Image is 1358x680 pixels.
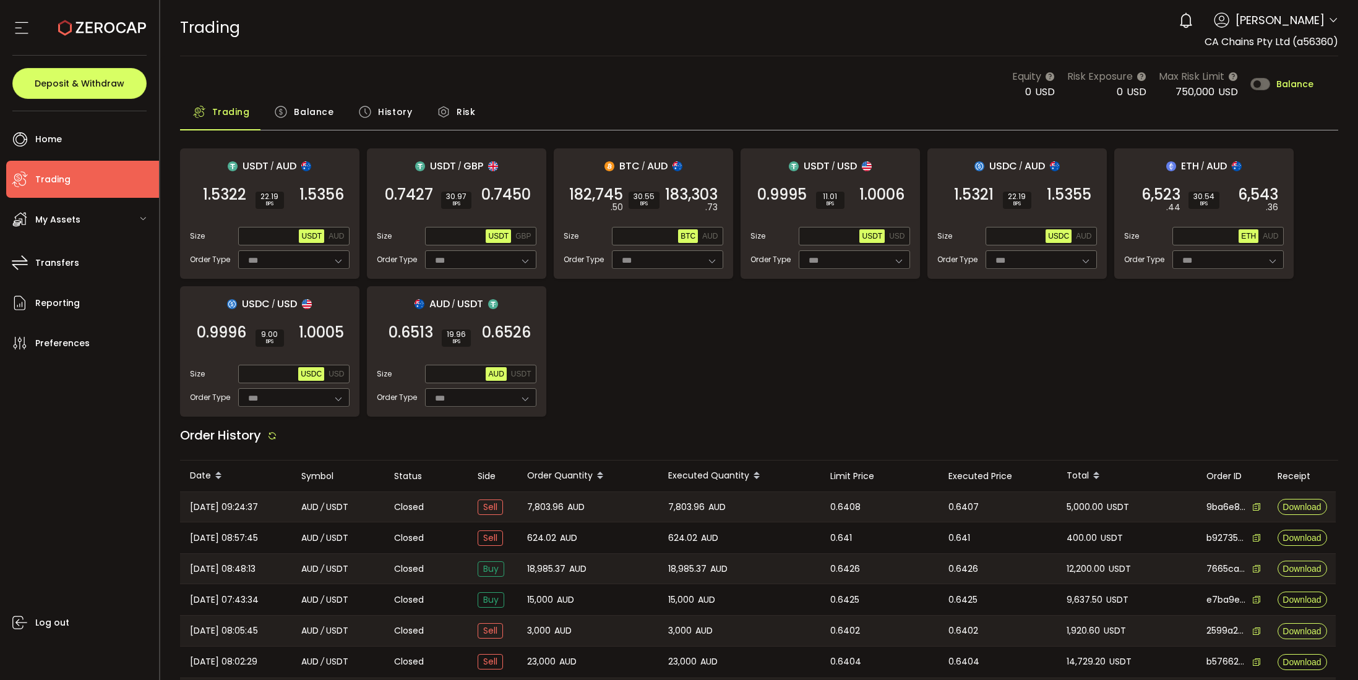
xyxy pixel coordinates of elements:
[710,562,728,576] span: AUD
[190,562,256,576] span: [DATE] 08:48:13
[678,229,698,243] button: BTC
[394,593,424,606] span: Closed
[1206,563,1246,576] span: 7665ca89-7554-493f-af95-32222863dfaa
[1206,501,1246,514] span: 9ba6e898-b757-436a-9a75-0c757ee03a1f
[559,655,577,669] span: AUD
[197,326,246,339] span: 0.9996
[1067,531,1097,545] span: 400.00
[260,331,279,338] span: 9.00
[1073,229,1094,243] button: AUD
[326,531,348,545] span: USDT
[326,655,348,669] span: USDT
[668,562,707,576] span: 18,985.37
[513,229,533,243] button: GBP
[1166,201,1180,214] em: .44
[1283,533,1321,542] span: Download
[830,655,861,669] span: 0.6404
[1025,158,1045,174] span: AUD
[1206,655,1246,668] span: b5766201-d92d-4d89-b14b-a914763fe8c4
[212,100,250,124] span: Trading
[299,229,324,243] button: USDT
[708,500,726,514] span: AUD
[1019,161,1023,172] em: /
[1206,624,1246,637] span: 2599a2f9-d739-4166-9349-f3a110e7aa98
[326,593,348,607] span: USDT
[604,161,614,171] img: btc_portfolio.svg
[862,161,872,171] img: usd_portfolio.svg
[750,254,791,265] span: Order Type
[569,562,587,576] span: AUD
[954,189,994,201] span: 1.5321
[452,299,455,310] em: /
[320,655,324,669] em: /
[190,254,230,265] span: Order Type
[668,593,694,607] span: 15,000
[804,158,830,174] span: USDT
[488,161,498,171] img: gbp_portfolio.svg
[1260,229,1281,243] button: AUD
[301,655,319,669] span: AUD
[820,469,939,483] div: Limit Price
[488,232,509,240] span: USDT
[634,193,655,200] span: 30.55
[35,334,90,352] span: Preferences
[482,326,531,339] span: 0.6526
[1127,85,1146,99] span: USD
[190,624,258,638] span: [DATE] 08:05:45
[681,232,695,240] span: BTC
[527,624,551,638] span: 3,000
[326,624,348,638] span: USDT
[700,229,720,243] button: AUD
[673,161,682,171] img: aud_portfolio.svg
[35,294,80,312] span: Reporting
[326,562,348,576] span: USDT
[1050,161,1060,171] img: aud_portfolio.svg
[1067,593,1102,607] span: 9,637.50
[227,299,237,309] img: usdc_portfolio.svg
[1193,200,1214,208] i: BPS
[1008,200,1026,208] i: BPS
[1124,231,1139,242] span: Size
[1104,624,1126,638] span: USDT
[527,500,564,514] span: 7,803.96
[1236,12,1325,28] span: [PERSON_NAME]
[1276,80,1313,88] span: Balance
[478,530,503,546] span: Sell
[1109,562,1131,576] span: USDT
[488,299,498,309] img: usdt_portfolio.svg
[272,299,275,310] em: /
[1181,158,1199,174] span: ETH
[511,370,531,378] span: USDT
[35,614,69,632] span: Log out
[702,232,718,240] span: AUD
[190,655,257,669] span: [DATE] 08:02:29
[486,367,506,381] button: AUD
[277,296,297,312] span: USD
[1206,532,1246,545] span: b9273550-9ec8-42ab-b440-debceb6bf362
[611,201,623,214] em: .50
[430,158,456,174] span: USDT
[1241,232,1256,240] span: ETH
[468,469,517,483] div: Side
[35,254,79,272] span: Transfers
[1278,530,1327,546] button: Download
[668,655,697,669] span: 23,000
[377,392,417,403] span: Order Type
[242,296,270,312] span: USDC
[1048,232,1069,240] span: USDC
[190,531,258,545] span: [DATE] 08:57:45
[301,161,311,171] img: aud_portfolio.svg
[1057,465,1197,487] div: Total
[415,299,424,309] img: aud_portfolio.svg
[1197,469,1268,483] div: Order ID
[478,654,503,669] span: Sell
[1214,546,1358,680] div: Chat Widget
[320,593,324,607] em: /
[1109,655,1132,669] span: USDT
[701,531,718,545] span: AUD
[1046,229,1072,243] button: USDC
[377,368,392,380] span: Size
[301,370,322,378] span: USDC
[299,189,344,201] span: 1.5356
[329,232,344,240] span: AUD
